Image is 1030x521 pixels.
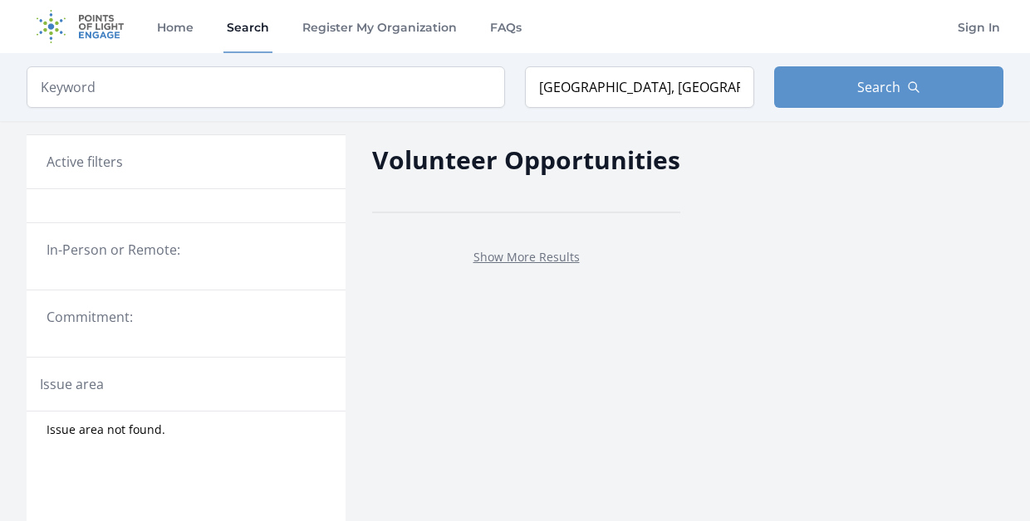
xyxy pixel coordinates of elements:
legend: In-Person or Remote: [47,240,326,260]
input: Keyword [27,66,505,108]
h3: Active filters [47,152,123,172]
legend: Issue area [40,374,104,394]
legend: Commitment: [47,307,326,327]
button: Search [774,66,1003,108]
input: Location [525,66,754,108]
span: Search [857,77,900,97]
a: Show More Results [473,249,580,265]
h2: Volunteer Opportunities [372,141,680,178]
span: Issue area not found. [47,421,165,438]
